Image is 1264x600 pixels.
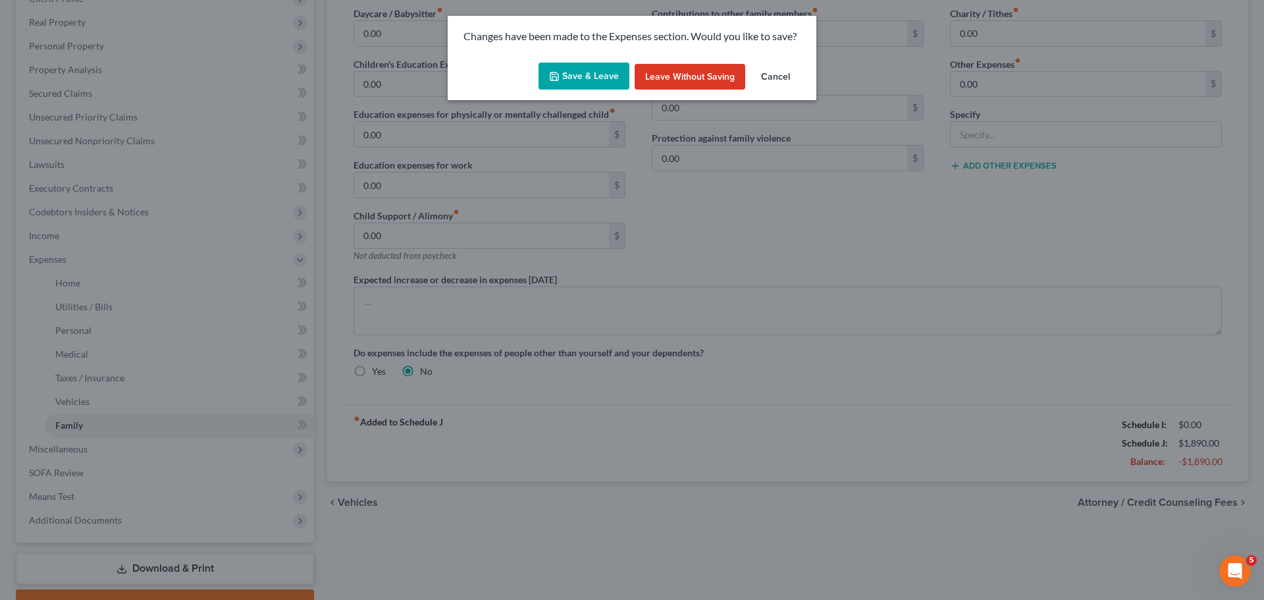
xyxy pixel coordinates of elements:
[539,63,629,90] button: Save & Leave
[1219,555,1251,587] iframe: Intercom live chat
[1246,555,1257,566] span: 5
[635,64,745,90] button: Leave without Saving
[463,29,801,44] p: Changes have been made to the Expenses section. Would you like to save?
[750,64,801,90] button: Cancel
